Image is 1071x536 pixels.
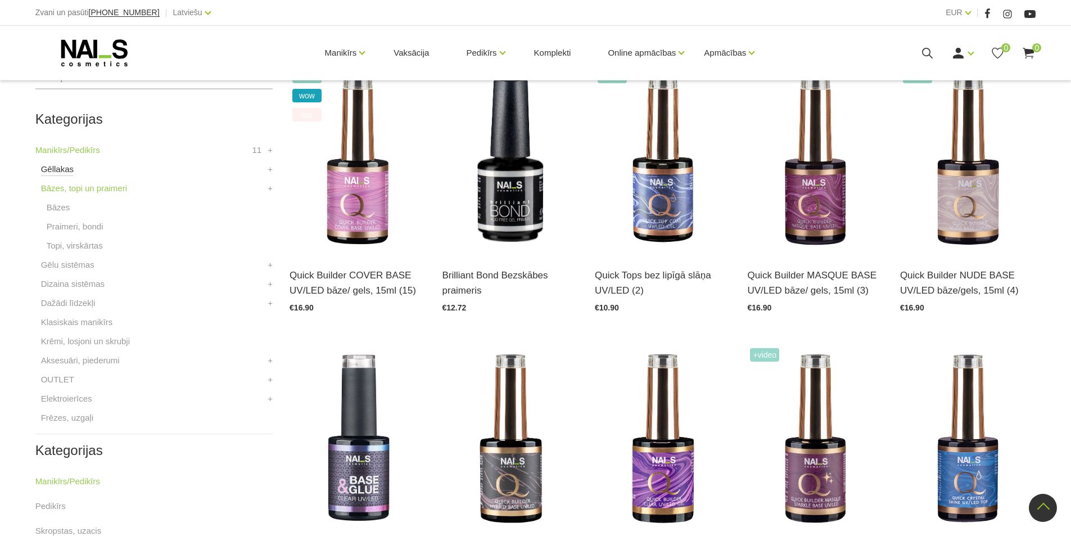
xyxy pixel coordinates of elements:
[41,373,74,386] a: OUTLET
[41,335,130,348] a: Krēmi, losjoni un skrubji
[991,46,1005,60] a: 0
[442,67,578,254] img: Bezskābes saķeres kārta nagiem.Skābi nesaturošs līdzeklis, kas nodrošina lielisku dabīgā naga saķ...
[595,268,730,298] a: Quick Tops bez lipīgā slāņa UV/LED (2)
[165,6,168,20] span: |
[41,392,92,406] a: Elektroierīces
[268,296,273,310] a: +
[442,303,467,312] span: €12.72
[704,30,746,75] a: Apmācības
[525,26,580,80] a: Komplekti
[35,6,160,20] div: Zvani un pasūti
[290,268,425,298] a: Quick Builder COVER BASE UV/LED bāze/ gels, 15ml (15)
[268,354,273,367] a: +
[268,163,273,176] a: +
[35,499,66,513] a: Pedikīrs
[290,345,425,532] img: Līme tipšiem un bāze naga pārklājumam – 2in1. Inovatīvs produkts! Izmantojams kā līme tipšu pielī...
[41,296,96,310] a: Dažādi līdzekļi
[595,67,730,254] img: Virsējais pārklājums bez lipīgā slāņa.Nodrošina izcilu spīdumu manikīram līdz pat nākamajai profi...
[41,258,94,272] a: Gēlu sistēmas
[35,143,100,157] a: Manikīrs/Pedikīrs
[747,268,883,298] a: Quick Builder MASQUE BASE UV/LED bāze/ gels, 15ml (3)
[1001,43,1010,52] span: 0
[595,303,619,312] span: €10.90
[977,6,979,20] span: |
[385,26,438,80] a: Vaksācija
[900,67,1036,254] img: Lieliskas noturības kamuflējošā bāze/gels, kas ir saudzīga pret dabīgo nagu un nebojā naga plātni...
[900,268,1036,298] a: Quick Builder NUDE BASE UV/LED bāze/gels, 15ml (4)
[595,345,730,532] img: Quick Builder Clear – caurspīdīga bāze/gēls. Šī bāze/gēls ir unikāls produkts ar daudz izmantošan...
[1022,46,1036,60] a: 0
[946,6,962,19] a: EUR
[173,6,202,19] a: Latviešu
[290,67,425,254] img: Šī brīža iemīlētākais produkts, kas nepieviļ nevienu meistaru.Perfektas noturības kamuflāžas bāze...
[608,30,676,75] a: Online apmācības
[900,303,924,312] span: €16.90
[35,112,273,127] h2: Kategorijas
[252,143,261,157] span: 11
[268,182,273,195] a: +
[900,345,1036,532] img: Virsējais pārklājums bez lipīgā slāņa un UV zilā pārklājuma. Nodrošina izcilu spīdumu manikīram l...
[442,268,578,298] a: Brilliant Bond Bezskābes praimeris
[268,277,273,291] a: +
[750,348,779,362] span: +Video
[35,475,100,488] a: Manikīrs/Pedikīrs
[290,303,314,312] span: €16.90
[268,392,273,406] a: +
[268,373,273,386] a: +
[41,163,74,176] a: Gēllakas
[268,258,273,272] a: +
[747,67,883,254] img: Quick Masque base – viegli maskējoša bāze/gels. Šī bāze/gels ir unikāls produkts ar daudz izmanto...
[47,239,103,253] a: Topi, virskārtas
[747,345,883,532] img: Maskējoša, viegli mirdzoša bāze/gels. Unikāls produkts ar daudz izmantošanas iespējām: •Bāze gell...
[747,303,771,312] span: €16.90
[41,354,120,367] a: Aksesuāri, piederumi
[41,277,105,291] a: Dizaina sistēmas
[466,30,496,75] a: Pedikīrs
[1032,43,1041,52] span: 0
[41,411,93,425] a: Frēzes, uzgaļi
[89,8,160,17] a: [PHONE_NUMBER]
[47,220,103,233] a: Praimeri, bondi
[41,316,113,329] a: Klasiskais manikīrs
[268,143,273,157] a: +
[35,443,273,458] h2: Kategorijas
[325,30,357,75] a: Manikīrs
[442,345,578,532] img: Klientu iemīļotajai Rubber bāzei esam mainījuši nosaukumu uz Quick Builder Clear HYBRID Base UV/L...
[41,182,127,195] a: Bāzes, topi un praimeri
[292,89,322,102] span: wow
[47,201,70,214] a: Bāzes
[292,108,322,121] span: top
